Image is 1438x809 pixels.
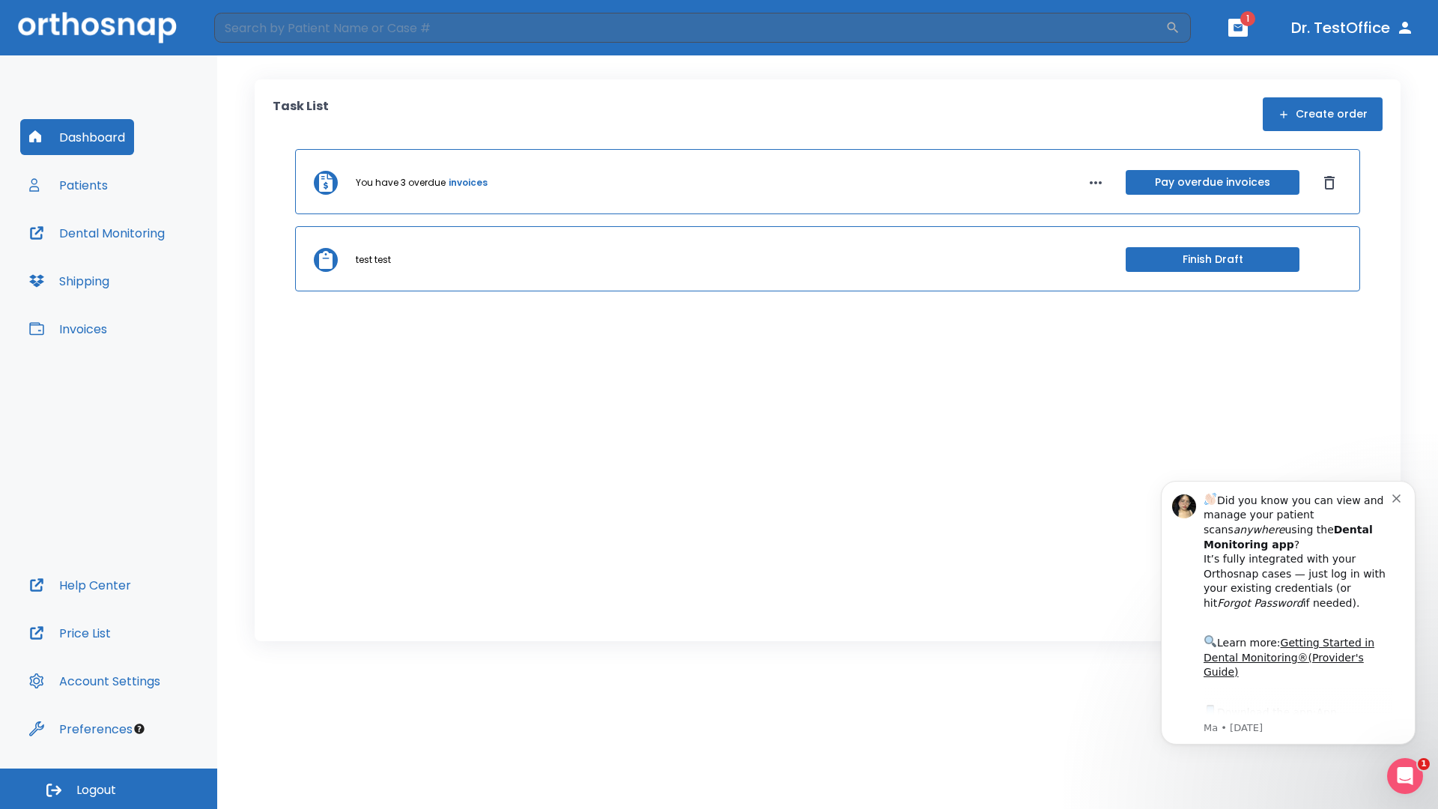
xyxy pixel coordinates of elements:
[18,12,177,43] img: Orthosnap
[76,782,116,799] span: Logout
[20,215,174,251] button: Dental Monitoring
[65,244,254,321] div: Download the app: | ​ Let us know if you need help getting started!
[20,311,116,347] button: Invoices
[1126,247,1299,272] button: Finish Draft
[449,176,488,190] a: invoices
[356,253,391,267] p: test test
[1317,171,1341,195] button: Dismiss
[20,263,118,299] button: Shipping
[1138,458,1438,769] iframe: Intercom notifications message
[1126,170,1299,195] button: Pay overdue invoices
[65,248,198,275] a: App Store
[20,167,117,203] button: Patients
[356,176,446,190] p: You have 3 overdue
[1240,11,1255,26] span: 1
[214,13,1165,43] input: Search by Patient Name or Case #
[65,263,254,276] p: Message from Ma, sent 4w ago
[1263,97,1383,131] button: Create order
[20,663,169,699] button: Account Settings
[20,615,120,651] button: Price List
[254,32,266,44] button: Dismiss notification
[1285,14,1420,41] button: Dr. TestOffice
[273,97,329,131] p: Task List
[20,711,142,747] button: Preferences
[133,722,146,736] div: Tooltip anchor
[20,567,140,603] button: Help Center
[1418,758,1430,770] span: 1
[20,119,134,155] button: Dashboard
[1387,758,1423,794] iframe: Intercom live chat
